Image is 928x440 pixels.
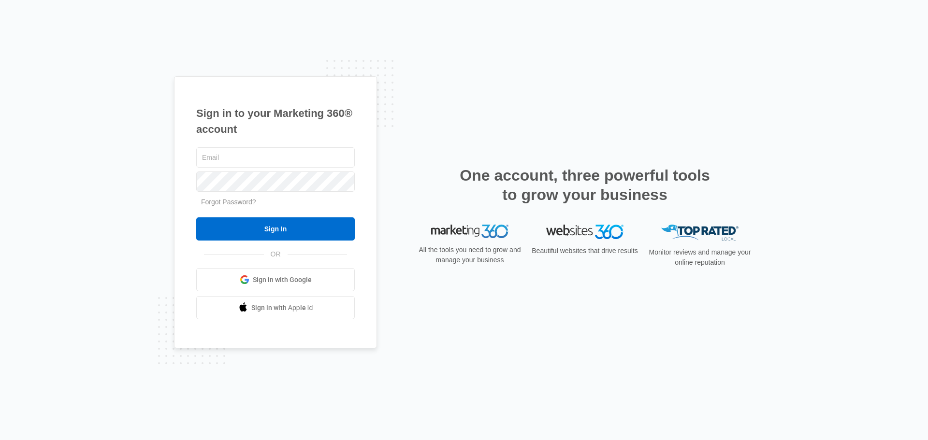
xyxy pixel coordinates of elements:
[201,198,256,206] a: Forgot Password?
[253,275,312,285] span: Sign in with Google
[531,246,639,256] p: Beautiful websites that drive results
[196,268,355,291] a: Sign in with Google
[196,217,355,241] input: Sign In
[251,303,313,313] span: Sign in with Apple Id
[196,147,355,168] input: Email
[431,225,508,238] img: Marketing 360
[196,105,355,137] h1: Sign in to your Marketing 360® account
[196,296,355,319] a: Sign in with Apple Id
[646,247,754,268] p: Monitor reviews and manage your online reputation
[264,249,288,259] span: OR
[546,225,623,239] img: Websites 360
[661,225,739,241] img: Top Rated Local
[416,245,524,265] p: All the tools you need to grow and manage your business
[457,166,713,204] h2: One account, three powerful tools to grow your business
